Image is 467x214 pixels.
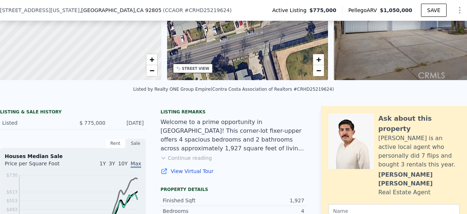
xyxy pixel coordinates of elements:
[5,160,73,172] div: Price per Square Foot
[2,119,67,127] div: Listed
[161,168,306,175] a: View Virtual Tour
[421,4,447,17] button: SAVE
[165,7,183,13] span: CCAOR
[378,113,460,134] div: Ask about this property
[100,161,106,166] span: 1Y
[5,153,141,160] div: Houses Median Sale
[6,207,18,212] tspan: $493
[378,170,460,188] div: [PERSON_NAME] [PERSON_NAME]
[146,54,157,65] a: Zoom in
[161,109,306,115] div: Listing remarks
[316,66,321,75] span: −
[185,7,230,13] span: # CRHD25219624
[80,120,105,126] span: $ 775,000
[146,65,157,76] a: Zoom out
[161,118,306,153] div: Welcome to a prime opportunity in [GEOGRAPHIC_DATA]! This corner-lot fixer-upper offers 4 spaciou...
[182,66,209,71] div: STREET VIEW
[131,161,141,168] span: Max
[6,189,18,195] tspan: $613
[6,198,18,203] tspan: $553
[161,187,306,192] div: Property details
[161,154,212,162] button: Continue reading
[233,197,304,204] div: 1,927
[6,173,18,178] tspan: $730
[105,139,126,148] div: Rent
[135,7,162,13] span: , CA 92805
[109,161,115,166] span: 3Y
[348,7,380,14] span: Pellego ARV
[380,7,412,13] span: $1,050,000
[452,3,467,18] button: Show Options
[111,119,144,127] div: [DATE]
[149,55,154,64] span: +
[126,139,146,148] div: Sale
[80,7,161,14] span: , [GEOGRAPHIC_DATA]
[378,134,460,169] div: [PERSON_NAME] is an active local agent who personally did 7 flips and bought 3 rentals this year.
[118,161,128,166] span: 10Y
[313,65,324,76] a: Zoom out
[163,197,233,204] div: Finished Sqft
[149,66,154,75] span: −
[272,7,309,14] span: Active Listing
[316,55,321,64] span: +
[133,87,334,92] div: Listed by Realty ONE Group Empire (Contra Costa Association of Realtors #CRHD25219624)
[378,188,431,197] div: Real Estate Agent
[163,7,232,14] div: ( )
[309,7,336,14] span: $775,000
[313,54,324,65] a: Zoom in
